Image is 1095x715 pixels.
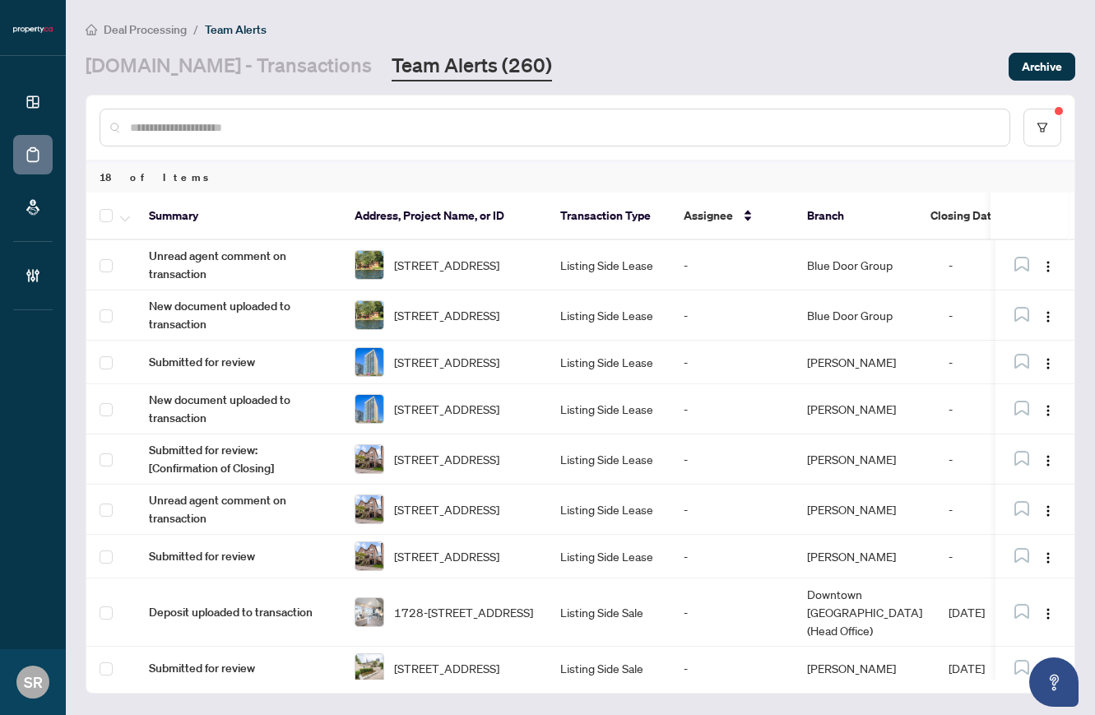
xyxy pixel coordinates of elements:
img: thumbnail-img [355,251,383,279]
td: Listing Side Lease [547,485,670,535]
span: Archive [1022,53,1062,80]
span: Submitted for review [149,547,328,565]
img: Logo [1042,551,1055,564]
td: [PERSON_NAME] [794,384,935,434]
td: - [670,647,794,690]
button: Logo [1035,655,1061,681]
span: Closing Date [930,207,998,225]
button: Logo [1035,543,1061,569]
img: thumbnail-img [355,348,383,376]
td: - [670,535,794,578]
span: Unread agent comment on transaction [149,247,328,283]
img: thumbnail-img [355,445,383,473]
td: - [670,578,794,647]
span: [STREET_ADDRESS] [394,659,499,677]
td: Listing Side Lease [547,240,670,290]
span: Unread agent comment on transaction [149,491,328,527]
img: thumbnail-img [355,598,383,626]
td: - [670,485,794,535]
td: Listing Side Lease [547,290,670,341]
button: Logo [1035,252,1061,278]
td: - [935,485,1051,535]
button: Logo [1035,349,1061,375]
th: Assignee [670,193,794,240]
span: [STREET_ADDRESS] [394,256,499,274]
td: Blue Door Group [794,240,935,290]
td: Blue Door Group [794,290,935,341]
span: home [86,24,97,35]
img: Logo [1042,310,1055,323]
span: Deposit uploaded to transaction [149,603,328,621]
td: Listing Side Lease [547,434,670,485]
span: Submitted for review [149,659,328,677]
span: [STREET_ADDRESS] [394,450,499,468]
span: [STREET_ADDRESS] [394,306,499,324]
td: [DATE] [935,647,1051,690]
a: [DOMAIN_NAME] - Transactions [86,52,372,81]
td: Listing Side Lease [547,535,670,578]
button: Logo [1035,446,1061,472]
td: Listing Side Sale [547,578,670,647]
img: Logo [1042,260,1055,273]
div: 18 of Items [86,161,1074,193]
a: Team Alerts (260) [392,52,552,81]
th: Closing Date [917,193,1032,240]
img: thumbnail-img [355,301,383,329]
img: Logo [1042,454,1055,467]
span: 1728-[STREET_ADDRESS] [394,603,533,621]
img: thumbnail-img [355,654,383,682]
td: Listing Side Lease [547,341,670,384]
td: [PERSON_NAME] [794,535,935,578]
span: [STREET_ADDRESS] [394,353,499,371]
td: Listing Side Lease [547,384,670,434]
img: Logo [1042,404,1055,417]
span: SR [24,671,43,694]
img: thumbnail-img [355,542,383,570]
th: Branch [794,193,917,240]
span: [STREET_ADDRESS] [394,400,499,418]
td: - [670,434,794,485]
img: logo [13,25,53,35]
span: Assignee [684,207,733,225]
button: Logo [1035,396,1061,422]
span: Team Alerts [205,22,267,37]
td: - [670,290,794,341]
td: [PERSON_NAME] [794,647,935,690]
img: Logo [1042,607,1055,620]
td: [PERSON_NAME] [794,434,935,485]
li: / [193,20,198,39]
span: New document uploaded to transaction [149,391,328,427]
th: Transaction Type [547,193,670,240]
span: New document uploaded to transaction [149,297,328,333]
td: - [935,535,1051,578]
button: Logo [1035,302,1061,328]
td: [PERSON_NAME] [794,485,935,535]
button: Open asap [1029,657,1079,707]
button: filter [1023,109,1061,146]
span: [STREET_ADDRESS] [394,500,499,518]
td: [PERSON_NAME] [794,341,935,384]
span: [STREET_ADDRESS] [394,547,499,565]
td: - [935,341,1051,384]
span: filter [1037,122,1048,133]
td: - [670,341,794,384]
td: Downtown [GEOGRAPHIC_DATA] (Head Office) [794,578,935,647]
td: - [670,384,794,434]
th: Address, Project Name, or ID [341,193,547,240]
img: thumbnail-img [355,395,383,423]
td: - [670,240,794,290]
span: Deal Processing [104,22,187,37]
span: Submitted for review: [Confirmation of Closing] [149,441,328,477]
th: Summary [136,193,341,240]
button: Archive [1009,53,1075,81]
img: Logo [1042,357,1055,370]
td: - [935,290,1051,341]
td: - [935,240,1051,290]
button: Logo [1035,599,1061,625]
img: thumbnail-img [355,495,383,523]
button: Logo [1035,496,1061,522]
td: Listing Side Sale [547,647,670,690]
td: - [935,434,1051,485]
span: Submitted for review [149,353,328,371]
td: [DATE] [935,578,1051,647]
